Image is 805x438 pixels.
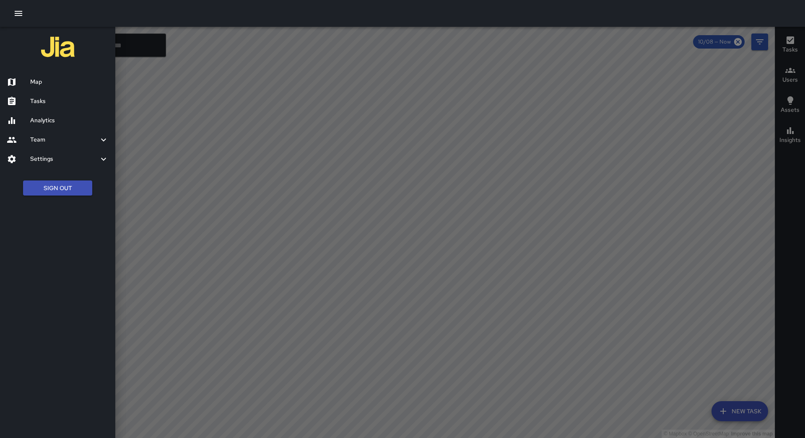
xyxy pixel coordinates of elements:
[30,135,99,144] h6: Team
[30,116,109,125] h6: Analytics
[30,77,109,87] h6: Map
[30,97,109,106] h6: Tasks
[41,30,75,64] img: jia-logo
[30,155,99,164] h6: Settings
[23,180,92,196] button: Sign Out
